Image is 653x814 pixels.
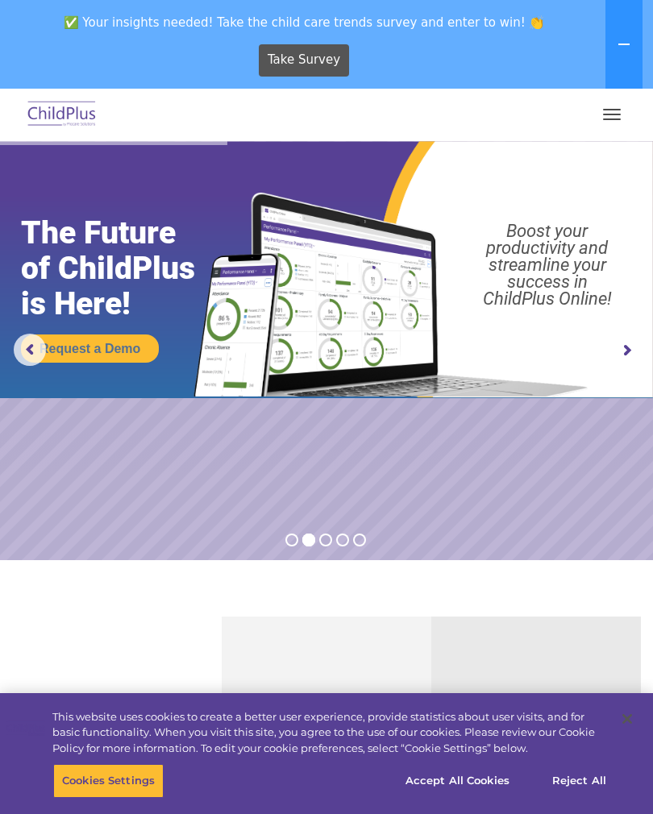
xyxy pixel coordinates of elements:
[259,44,350,77] a: Take Survey
[529,764,630,798] button: Reject All
[268,46,340,74] span: Take Survey
[609,701,645,737] button: Close
[6,6,602,38] span: ✅ Your insights needed! Take the child care trends survey and enter to win! 👏
[21,334,159,363] a: Request a Demo
[52,709,608,757] div: This website uses cookies to create a better user experience, provide statistics about user visit...
[397,764,518,798] button: Accept All Cookies
[24,96,100,134] img: ChildPlus by Procare Solutions
[53,764,164,798] button: Cookies Settings
[451,222,644,307] rs-layer: Boost your productivity and streamline your success in ChildPlus Online!
[21,215,230,322] rs-layer: The Future of ChildPlus is Here!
